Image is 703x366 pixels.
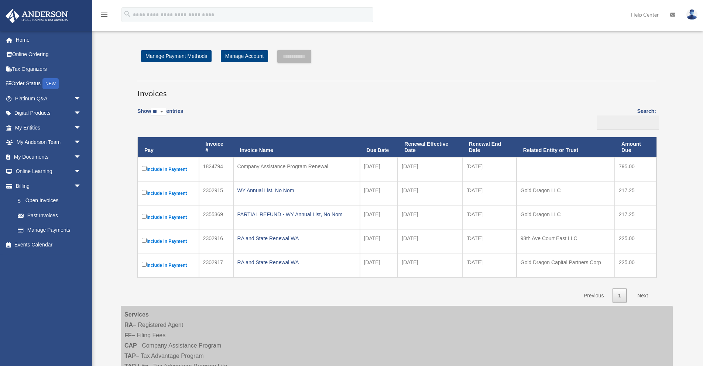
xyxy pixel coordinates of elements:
label: Include in Payment [142,260,195,270]
td: 2302916 [199,229,233,253]
td: [DATE] [462,157,517,181]
a: Next [632,288,654,303]
a: Digital Productsarrow_drop_down [5,106,92,121]
span: $ [22,196,25,206]
td: [DATE] [360,205,398,229]
td: [DATE] [398,157,462,181]
a: My Anderson Teamarrow_drop_down [5,135,92,150]
select: Showentries [151,108,166,116]
input: Include in Payment [142,214,147,219]
span: arrow_drop_down [74,179,89,194]
a: Events Calendar [5,237,92,252]
a: Online Learningarrow_drop_down [5,164,92,179]
td: 225.00 [615,253,656,277]
a: Previous [578,288,609,303]
div: NEW [42,78,59,89]
td: [DATE] [462,229,517,253]
strong: TAP [124,353,136,359]
input: Include in Payment [142,190,147,195]
a: Past Invoices [10,208,89,223]
a: $Open Invoices [10,193,85,208]
td: [DATE] [462,205,517,229]
td: [DATE] [398,229,462,253]
h3: Invoices [137,81,656,99]
a: Tax Organizers [5,62,92,76]
td: [DATE] [462,253,517,277]
i: menu [100,10,109,19]
input: Search: [597,115,659,130]
td: 98th Ave Court East LLC [517,229,615,253]
div: Company Assistance Program Renewal [237,161,356,172]
td: 1824794 [199,157,233,181]
label: Include in Payment [142,213,195,222]
td: 2302917 [199,253,233,277]
span: arrow_drop_down [74,135,89,150]
th: Renewal End Date: activate to sort column ascending [462,137,517,157]
input: Include in Payment [142,166,147,171]
img: Anderson Advisors Platinum Portal [3,9,70,23]
td: [DATE] [398,253,462,277]
td: Gold Dragon LLC [517,181,615,205]
span: arrow_drop_down [74,149,89,165]
th: Due Date: activate to sort column ascending [360,137,398,157]
td: 2355369 [199,205,233,229]
td: 225.00 [615,229,656,253]
td: [DATE] [462,181,517,205]
div: WY Annual List, No Nom [237,185,356,196]
label: Include in Payment [142,165,195,174]
th: Amount Due: activate to sort column ascending [615,137,656,157]
strong: CAP [124,342,137,349]
span: arrow_drop_down [74,106,89,121]
a: Manage Payment Methods [141,50,212,62]
th: Renewal Effective Date: activate to sort column ascending [398,137,462,157]
th: Pay: activate to sort column descending [138,137,199,157]
td: [DATE] [360,229,398,253]
strong: Services [124,311,149,318]
a: My Documentsarrow_drop_down [5,149,92,164]
td: [DATE] [360,181,398,205]
input: Include in Payment [142,238,147,243]
a: Platinum Q&Aarrow_drop_down [5,91,92,106]
span: arrow_drop_down [74,164,89,179]
label: Include in Payment [142,236,195,246]
th: Invoice #: activate to sort column ascending [199,137,233,157]
img: User Pic [686,9,697,20]
i: search [123,10,131,18]
td: [DATE] [398,181,462,205]
td: [DATE] [360,157,398,181]
a: Online Ordering [5,47,92,62]
td: 2302915 [199,181,233,205]
div: RA and State Renewal WA [237,233,356,244]
input: Include in Payment [142,262,147,267]
th: Invoice Name: activate to sort column ascending [233,137,360,157]
label: Show entries [137,107,183,124]
a: menu [100,13,109,19]
div: PARTIAL REFUND - WY Annual List, No Nom [237,209,356,220]
strong: FF [124,332,132,338]
a: Home [5,32,92,47]
a: 1 [613,288,627,303]
a: Manage Account [221,50,268,62]
label: Search: [594,107,656,130]
td: Gold Dragon LLC [517,205,615,229]
td: 795.00 [615,157,656,181]
div: RA and State Renewal WA [237,257,356,267]
a: Manage Payments [10,223,89,238]
label: Include in Payment [142,189,195,198]
strong: RA [124,322,133,328]
span: arrow_drop_down [74,91,89,106]
span: arrow_drop_down [74,120,89,135]
td: 217.25 [615,205,656,229]
a: Billingarrow_drop_down [5,179,89,193]
td: 217.25 [615,181,656,205]
th: Related Entity or Trust: activate to sort column ascending [517,137,615,157]
a: Order StatusNEW [5,76,92,91]
td: [DATE] [398,205,462,229]
a: My Entitiesarrow_drop_down [5,120,92,135]
td: [DATE] [360,253,398,277]
td: Gold Dragon Capital Partners Corp [517,253,615,277]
